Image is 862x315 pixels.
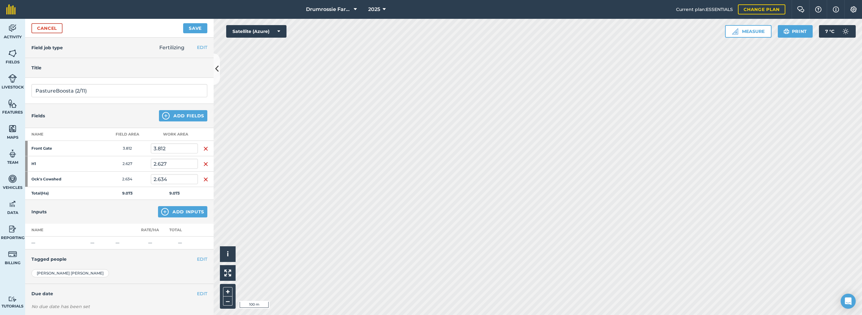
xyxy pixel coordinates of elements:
[31,84,207,97] input: What needs doing?
[104,128,151,141] th: Field Area
[31,269,109,277] div: [PERSON_NAME] [PERSON_NAME]
[220,246,236,262] button: i
[732,28,738,35] img: Ruler icon
[197,44,207,51] button: EDIT
[223,287,232,296] button: +
[138,237,162,249] td: —
[783,28,789,35] img: svg+xml;base64,PHN2ZyB4bWxucz0iaHR0cDovL3d3dy53My5vcmcvMjAwMC9zdmciIHdpZHRoPSIxOSIgaGVpZ2h0PSIyNC...
[6,4,16,14] img: fieldmargin Logo
[8,174,17,184] img: svg+xml;base64,PD94bWwgdmVyc2lvbj0iMS4wIiBlbmNvZGluZz0idXRmLTgiPz4KPCEtLSBHZW5lcmF0b3I6IEFkb2JlIE...
[138,224,162,237] th: Rate/ Ha
[227,250,229,258] span: i
[833,6,839,13] img: svg+xml;base64,PHN2ZyB4bWxucz0iaHR0cDovL3d3dy53My5vcmcvMjAwMC9zdmciIHdpZHRoPSIxNyIgaGVpZ2h0PSIxNy...
[8,149,17,158] img: svg+xml;base64,PD94bWwgdmVyc2lvbj0iMS4wIiBlbmNvZGluZz0idXRmLTgiPz4KPCEtLSBHZW5lcmF0b3I6IEFkb2JlIE...
[31,161,80,166] strong: H1
[25,224,88,237] th: Name
[226,25,286,38] button: Satellite (Azure)
[104,172,151,187] td: 2.634
[31,303,207,310] div: No due date has been set
[31,64,207,71] h4: Title
[778,25,813,38] button: Print
[104,156,151,172] td: 2.627
[797,6,805,13] img: Two speech bubbles overlapping with the left bubble in the forefront
[31,23,63,33] a: Cancel
[159,110,207,121] button: Add Fields
[159,45,184,51] span: Fertilizing
[676,6,733,13] span: Current plan : ESSENTIALS
[815,6,822,13] img: A question mark icon
[825,25,834,38] span: 7 ° C
[203,176,208,183] img: svg+xml;base64,PHN2ZyB4bWxucz0iaHR0cDovL3d3dy53My5vcmcvMjAwMC9zdmciIHdpZHRoPSIxNiIgaGVpZ2h0PSIyNC...
[169,191,180,195] strong: 9.073
[224,270,231,276] img: Four arrows, one pointing top left, one top right, one bottom right and the last bottom left
[8,99,17,108] img: svg+xml;base64,PHN2ZyB4bWxucz0iaHR0cDovL3d3dy53My5vcmcvMjAwMC9zdmciIHdpZHRoPSI1NiIgaGVpZ2h0PSI2MC...
[8,249,17,259] img: svg+xml;base64,PD94bWwgdmVyc2lvbj0iMS4wIiBlbmNvZGluZz0idXRmLTgiPz4KPCEtLSBHZW5lcmF0b3I6IEFkb2JlIE...
[151,128,198,141] th: Work area
[31,208,46,215] h4: Inputs
[368,6,380,13] span: 2025
[203,145,208,152] img: svg+xml;base64,PHN2ZyB4bWxucz0iaHR0cDovL3d3dy53My5vcmcvMjAwMC9zdmciIHdpZHRoPSIxNiIgaGVpZ2h0PSIyNC...
[819,25,856,38] button: 7 °C
[88,237,113,249] td: —
[122,191,133,195] strong: 9.073
[8,124,17,133] img: svg+xml;base64,PHN2ZyB4bWxucz0iaHR0cDovL3d3dy53My5vcmcvMjAwMC9zdmciIHdpZHRoPSI1NiIgaGVpZ2h0PSI2MC...
[725,25,772,38] button: Measure
[8,49,17,58] img: svg+xml;base64,PHN2ZyB4bWxucz0iaHR0cDovL3d3dy53My5vcmcvMjAwMC9zdmciIHdpZHRoPSI1NiIgaGVpZ2h0PSI2MC...
[197,290,207,297] button: EDIT
[31,44,63,51] h4: Field job type
[8,224,17,234] img: svg+xml;base64,PD94bWwgdmVyc2lvbj0iMS4wIiBlbmNvZGluZz0idXRmLTgiPz4KPCEtLSBHZW5lcmF0b3I6IEFkb2JlIE...
[223,296,232,306] button: –
[162,237,198,249] td: —
[31,256,207,263] h4: Tagged people
[161,208,169,216] img: svg+xml;base64,PHN2ZyB4bWxucz0iaHR0cDovL3d3dy53My5vcmcvMjAwMC9zdmciIHdpZHRoPSIxNCIgaGVpZ2h0PSIyNC...
[8,24,17,33] img: svg+xml;base64,PD94bWwgdmVyc2lvbj0iMS4wIiBlbmNvZGluZz0idXRmLTgiPz4KPCEtLSBHZW5lcmF0b3I6IEFkb2JlIE...
[104,141,151,156] td: 3.812
[738,4,785,14] a: Change plan
[306,6,351,13] span: Drumrossie Farms
[850,6,857,13] img: A cog icon
[839,25,852,38] img: svg+xml;base64,PD94bWwgdmVyc2lvbj0iMS4wIiBlbmNvZGluZz0idXRmLTgiPz4KPCEtLSBHZW5lcmF0b3I6IEFkb2JlIE...
[31,146,80,151] strong: Front Gate
[8,74,17,83] img: svg+xml;base64,PD94bWwgdmVyc2lvbj0iMS4wIiBlbmNvZGluZz0idXRmLTgiPz4KPCEtLSBHZW5lcmF0b3I6IEFkb2JlIE...
[203,160,208,168] img: svg+xml;base64,PHN2ZyB4bWxucz0iaHR0cDovL3d3dy53My5vcmcvMjAwMC9zdmciIHdpZHRoPSIxNiIgaGVpZ2h0PSIyNC...
[8,199,17,209] img: svg+xml;base64,PD94bWwgdmVyc2lvbj0iMS4wIiBlbmNvZGluZz0idXRmLTgiPz4KPCEtLSBHZW5lcmF0b3I6IEFkb2JlIE...
[31,290,207,297] h4: Due date
[31,177,80,182] strong: Ock's Cowshed
[25,237,88,249] td: —
[183,23,207,33] button: Save
[8,296,17,302] img: svg+xml;base64,PD94bWwgdmVyc2lvbj0iMS4wIiBlbmNvZGluZz0idXRmLTgiPz4KPCEtLSBHZW5lcmF0b3I6IEFkb2JlIE...
[162,112,170,120] img: svg+xml;base64,PHN2ZyB4bWxucz0iaHR0cDovL3d3dy53My5vcmcvMjAwMC9zdmciIHdpZHRoPSIxNCIgaGVpZ2h0PSIyNC...
[158,206,207,217] button: Add Inputs
[162,224,198,237] th: Total
[31,112,45,119] h4: Fields
[841,294,856,309] div: Open Intercom Messenger
[113,237,138,249] td: —
[197,256,207,263] button: EDIT
[25,128,104,141] th: Name
[31,191,49,195] strong: Total ( Ha )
